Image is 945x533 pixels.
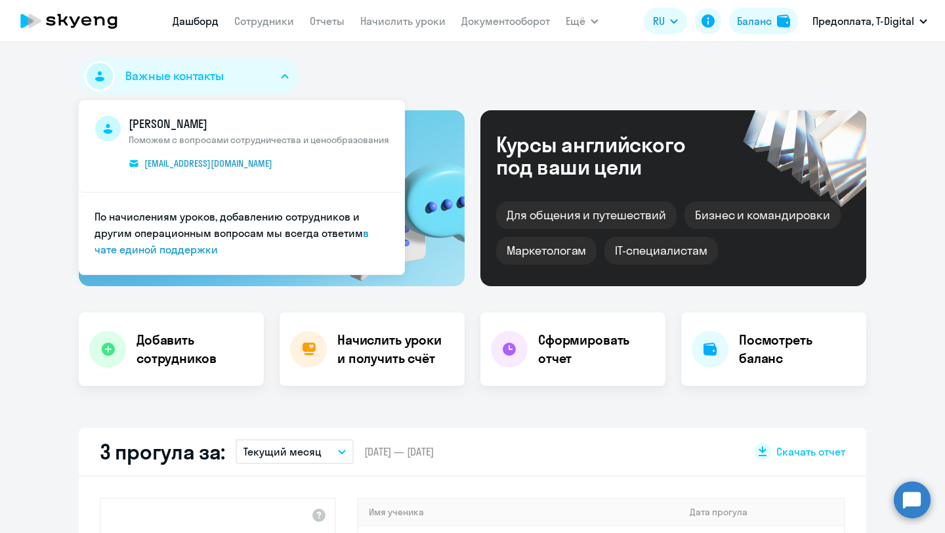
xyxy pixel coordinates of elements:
[644,8,687,34] button: RU
[100,438,225,465] h2: 3 прогула за:
[234,14,294,28] a: Сотрудники
[777,14,790,28] img: balance
[94,226,369,256] a: в чате единой поддержки
[653,13,665,29] span: RU
[358,499,679,526] th: Имя ученика
[337,331,451,368] h4: Начислить уроки и получить счёт
[679,499,844,526] th: Дата прогула
[360,14,446,28] a: Начислить уроки
[310,14,345,28] a: Отчеты
[129,156,283,171] a: [EMAIL_ADDRESS][DOMAIN_NAME]
[461,14,550,28] a: Документооборот
[79,100,405,275] ul: Важные контакты
[566,13,585,29] span: Ещё
[737,13,772,29] div: Баланс
[94,210,363,240] span: По начислениям уроков, добавлению сотрудников и другим операционным вопросам мы всегда ответим
[729,8,798,34] button: Балансbalance
[79,58,299,95] button: Важные контакты
[136,331,253,368] h4: Добавить сотрудников
[243,444,322,459] p: Текущий месяц
[739,331,856,368] h4: Посмотреть баланс
[496,133,721,178] div: Курсы английского под ваши цели
[125,68,224,85] span: Важные контакты
[604,237,717,265] div: IT-специалистам
[538,331,655,368] h4: Сформировать отчет
[236,439,354,464] button: Текущий месяц
[776,444,845,459] span: Скачать отчет
[364,444,434,459] span: [DATE] — [DATE]
[129,116,389,133] span: [PERSON_NAME]
[684,202,841,229] div: Бизнес и командировки
[144,158,272,169] span: [EMAIL_ADDRESS][DOMAIN_NAME]
[129,134,389,146] span: Поможем с вопросами сотрудничества и ценообразования
[806,5,934,37] button: Предоплата, T-Digital
[173,14,219,28] a: Дашборд
[812,13,914,29] p: Предоплата, T-Digital
[496,202,677,229] div: Для общения и путешествий
[496,237,597,265] div: Маркетологам
[566,8,598,34] button: Ещё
